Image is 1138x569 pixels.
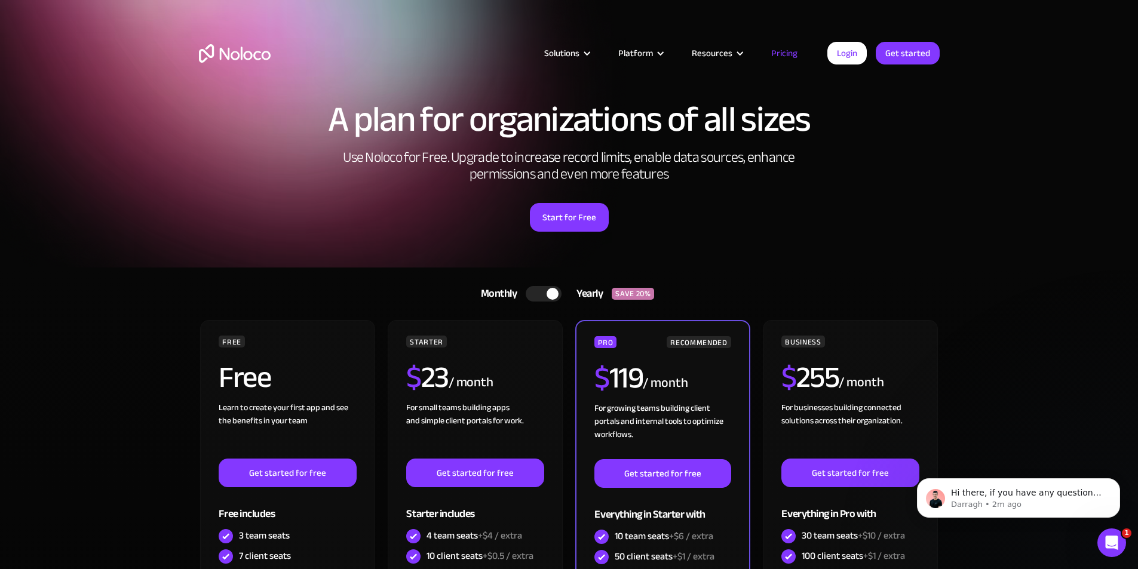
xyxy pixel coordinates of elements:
a: Pricing [756,45,812,61]
div: 50 client seats [615,550,714,563]
div: Resources [692,45,732,61]
div: BUSINESS [781,336,824,347]
span: +$1 / extra [673,548,714,565]
div: Solutions [544,45,579,61]
div: Free includes [219,487,356,526]
div: Yearly [562,285,612,303]
span: +$1 / extra [863,547,905,565]
div: For small teams building apps and simple client portals for work. ‍ [406,401,544,459]
span: +$4 / extra [478,527,522,545]
h2: 23 [406,362,449,392]
div: PRO [594,336,616,348]
h2: Free [219,362,271,392]
a: Start for Free [530,203,609,232]
span: +$6 / extra [669,527,713,545]
span: $ [594,350,609,406]
div: 4 team seats [427,529,522,542]
div: 3 team seats [239,529,290,542]
div: Platform [603,45,677,61]
div: SAVE 20% [612,288,654,300]
div: For growing teams building client portals and internal tools to optimize workflows. [594,402,731,459]
h1: A plan for organizations of all sizes [199,102,940,137]
a: Get started for free [594,459,731,488]
div: RECOMMENDED [667,336,731,348]
div: Starter includes [406,487,544,526]
span: 1 [1122,528,1131,538]
div: 10 client seats [427,549,533,562]
a: Get started for free [406,459,544,487]
a: Get started for free [781,459,919,487]
div: FREE [219,336,245,347]
a: Get started for free [219,459,356,487]
div: / month [839,373,884,392]
h2: 255 [781,362,839,392]
a: Login [827,42,867,64]
span: $ [406,349,421,405]
div: Everything in Starter with [594,488,731,527]
div: 100 client seats [802,549,905,562]
a: Get started [876,42,940,64]
iframe: Intercom notifications message [899,453,1138,537]
span: $ [781,349,796,405]
div: STARTER [406,336,446,347]
div: Learn to create your first app and see the benefits in your team ‍ [219,401,356,459]
div: For businesses building connected solutions across their organization. ‍ [781,401,919,459]
div: Resources [677,45,756,61]
div: 30 team seats [802,529,905,542]
div: Solutions [529,45,603,61]
div: 7 client seats [239,549,291,562]
a: home [199,44,271,63]
h2: Use Noloco for Free. Upgrade to increase record limits, enable data sources, enhance permissions ... [330,149,808,183]
span: +$10 / extra [858,527,905,545]
div: / month [643,374,688,393]
div: Everything in Pro with [781,487,919,526]
div: 10 team seats [615,530,713,543]
iframe: Intercom live chat [1097,528,1126,557]
h2: 119 [594,363,643,393]
div: Platform [618,45,653,61]
div: Monthly [466,285,526,303]
span: +$0.5 / extra [483,547,533,565]
div: / month [449,373,493,392]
